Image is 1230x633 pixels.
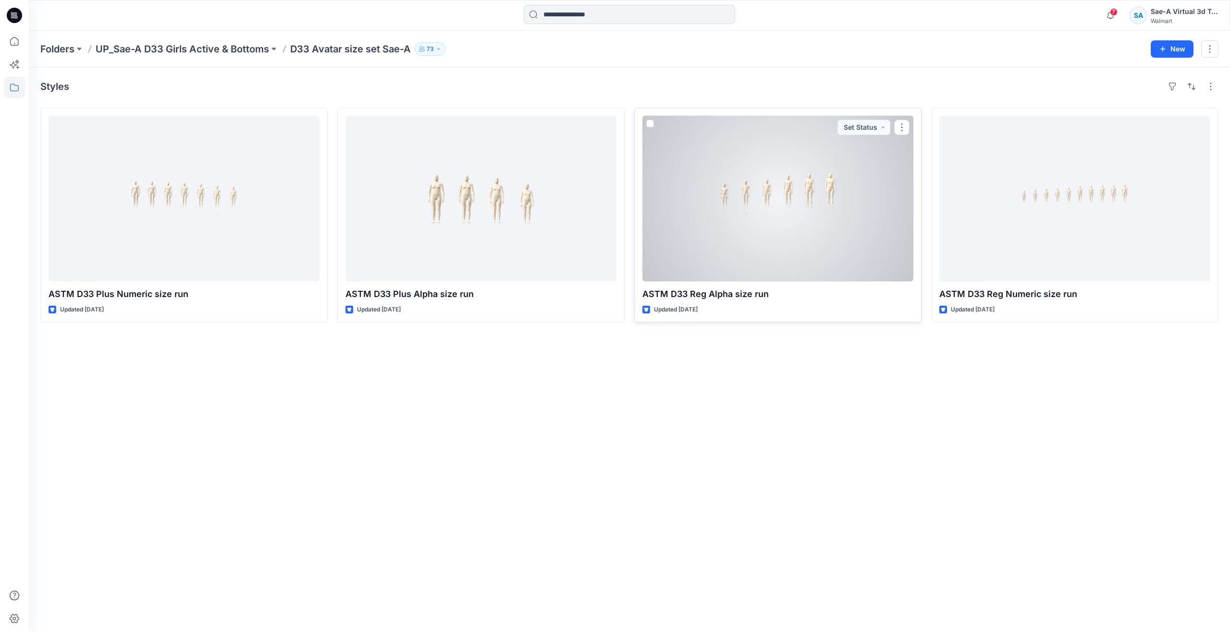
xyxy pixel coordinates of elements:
p: ASTM D33 Plus Numeric size run [49,287,320,301]
div: Sae-A Virtual 3d Team [1151,6,1218,17]
div: SA [1130,7,1147,24]
a: UP_Sae-A D33 Girls Active & Bottoms [96,42,269,56]
p: ASTM D33 Plus Alpha size run [345,287,616,301]
p: ASTM D33 Reg Alpha size run [642,287,913,301]
p: D33 Avatar size set Sae-A [290,42,411,56]
p: 73 [427,44,434,54]
a: ASTM D33 Reg Numeric size run [939,116,1210,282]
p: Updated [DATE] [654,305,698,315]
h4: Styles [40,81,69,92]
button: New [1151,40,1193,58]
span: 7 [1110,8,1118,16]
a: ASTM D33 Plus Numeric size run [49,116,320,282]
a: ASTM D33 Plus Alpha size run [345,116,616,282]
div: Walmart [1151,17,1218,25]
p: ASTM D33 Reg Numeric size run [939,287,1210,301]
a: Folders [40,42,74,56]
button: 73 [415,42,446,56]
p: Updated [DATE] [951,305,995,315]
p: Updated [DATE] [60,305,104,315]
a: ASTM D33 Reg Alpha size run [642,116,913,282]
p: Updated [DATE] [357,305,401,315]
